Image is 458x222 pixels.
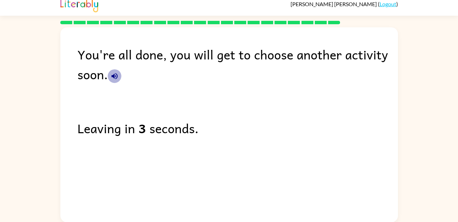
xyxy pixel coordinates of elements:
div: Leaving in seconds. [77,118,398,138]
span: [PERSON_NAME] [PERSON_NAME] [291,1,378,7]
a: Logout [380,1,396,7]
div: ( ) [291,1,398,7]
div: You're all done, you will get to choose another activity soon. [77,44,398,84]
b: 3 [138,118,146,138]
